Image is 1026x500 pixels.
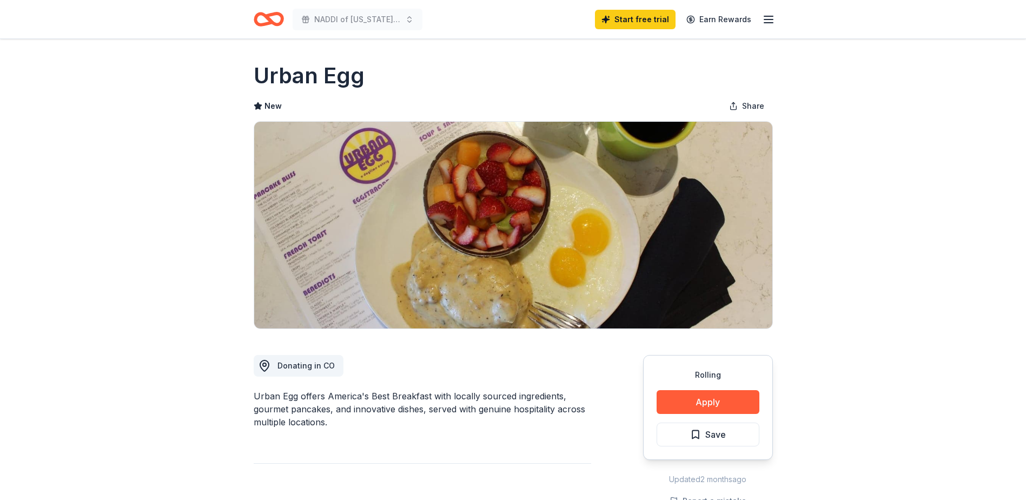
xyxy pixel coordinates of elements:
[657,423,759,446] button: Save
[680,10,758,29] a: Earn Rewards
[643,473,773,486] div: Updated 2 months ago
[264,100,282,113] span: New
[705,427,726,442] span: Save
[277,361,335,370] span: Donating in CO
[657,390,759,414] button: Apply
[314,13,401,26] span: NADDI of [US_STATE] Annual Conference
[254,390,591,429] div: Urban Egg offers America's Best Breakfast with locally sourced ingredients, gourmet pancakes, and...
[254,61,365,91] h1: Urban Egg
[595,10,676,29] a: Start free trial
[254,122,772,328] img: Image for Urban Egg
[657,369,759,381] div: Rolling
[254,6,284,32] a: Home
[293,9,422,30] button: NADDI of [US_STATE] Annual Conference
[720,95,773,117] button: Share
[742,100,764,113] span: Share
